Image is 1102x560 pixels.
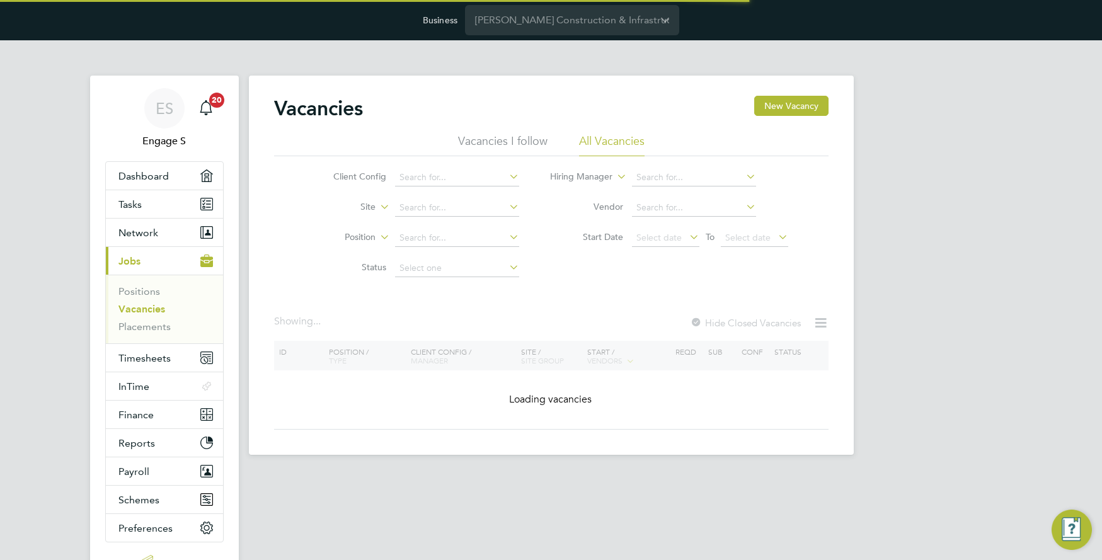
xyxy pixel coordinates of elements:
label: Hide Closed Vacancies [690,317,801,329]
span: Timesheets [118,352,171,364]
span: Select date [725,232,771,243]
a: 20 [193,88,219,129]
a: Dashboard [106,162,223,190]
li: Vacancies I follow [458,134,548,156]
span: Jobs [118,255,141,267]
input: Search for... [395,169,519,186]
button: Schemes [106,486,223,513]
input: Search for... [632,199,756,217]
span: Select date [636,232,682,243]
input: Search for... [395,199,519,217]
label: Business [423,14,457,26]
span: Preferences [118,522,173,534]
li: All Vacancies [579,134,645,156]
span: Payroll [118,466,149,477]
span: Engage S [105,134,224,149]
h2: Vacancies [274,96,363,121]
a: ESEngage S [105,88,224,149]
label: Position [303,231,376,244]
button: Preferences [106,514,223,542]
a: Placements [118,321,171,333]
label: Vendor [551,201,623,212]
button: New Vacancy [754,96,829,116]
span: ES [156,100,173,117]
input: Search for... [395,229,519,247]
span: Reports [118,437,155,449]
div: Showing [274,315,323,328]
a: Vacancies [118,303,165,315]
label: Site [303,201,376,214]
input: Search for... [632,169,756,186]
span: 20 [209,93,224,108]
span: Finance [118,409,154,421]
div: Jobs [106,275,223,343]
button: Network [106,219,223,246]
label: Start Date [551,231,623,243]
button: Reports [106,429,223,457]
input: Select one [395,260,519,277]
button: Timesheets [106,344,223,372]
a: Positions [118,285,160,297]
label: Hiring Manager [540,171,612,183]
span: InTime [118,380,149,392]
a: Tasks [106,190,223,218]
button: InTime [106,372,223,400]
span: To [702,229,718,245]
span: Network [118,227,158,239]
label: Status [314,261,386,273]
span: Tasks [118,198,142,210]
span: Dashboard [118,170,169,182]
button: Engage Resource Center [1052,510,1092,550]
button: Jobs [106,247,223,275]
label: Client Config [314,171,386,182]
button: Payroll [106,457,223,485]
button: Finance [106,401,223,428]
span: ... [313,315,321,328]
span: Schemes [118,494,159,506]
